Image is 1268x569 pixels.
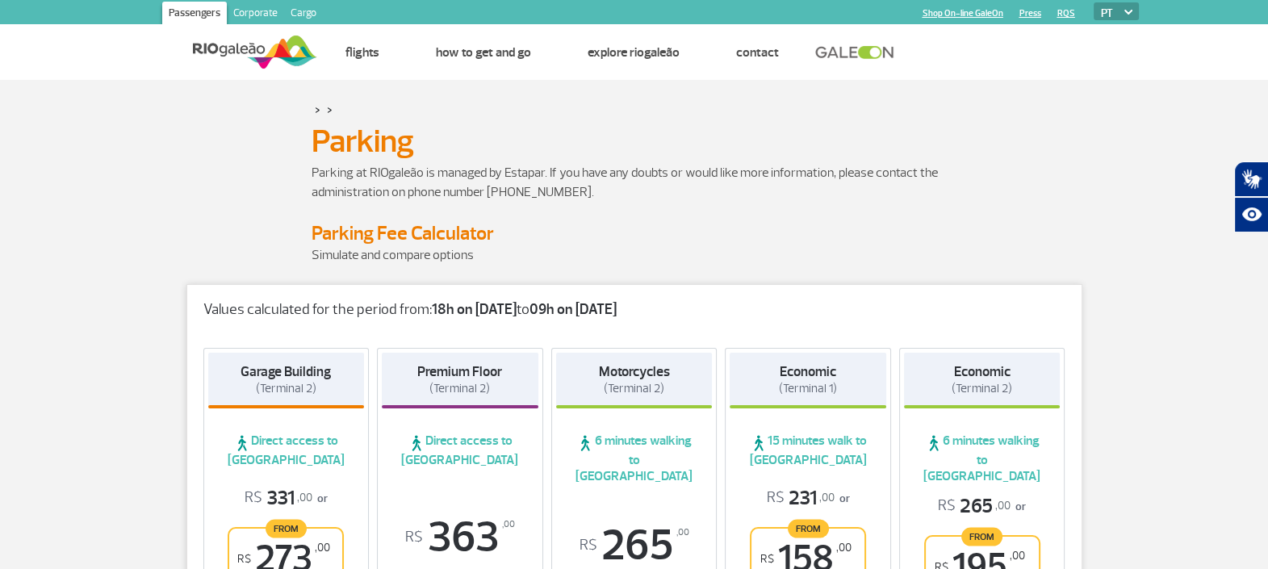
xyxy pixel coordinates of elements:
[432,300,517,319] strong: 18h on [DATE]
[938,494,1011,519] span: 265
[1019,8,1041,19] a: Press
[779,381,837,396] span: (Terminal 1)
[954,363,1011,380] strong: Economic
[312,163,957,202] p: Parking at RIOgaleão is managed by Estapar. If you have any doubts or would like more information...
[312,221,957,245] h4: Parking Fee Calculator
[923,8,1003,19] a: Shop On-line GaleOn
[436,44,531,61] a: How to get and go
[1010,549,1025,563] sup: ,00
[382,433,538,468] span: Direct access to [GEOGRAPHIC_DATA]
[938,494,1026,519] p: or
[579,537,596,554] sup: R$
[836,541,852,554] sup: ,00
[604,381,664,396] span: (Terminal 2)
[904,433,1061,484] span: 6 minutes walking to [GEOGRAPHIC_DATA]
[1057,8,1075,19] a: RQS
[730,433,886,468] span: 15 minutes walk to [GEOGRAPHIC_DATA]
[952,381,1012,396] span: (Terminal 2)
[598,363,669,380] strong: Motorcycles
[312,128,957,155] h1: Parking
[767,486,850,511] p: or
[429,381,490,396] span: (Terminal 2)
[1234,197,1268,232] button: Abrir recursos assistivos.
[417,363,502,380] strong: Premium Floor
[312,245,957,265] p: Simulate and compare options
[736,44,779,61] a: Contact
[241,363,331,380] strong: Garage Building
[203,301,1065,319] p: Values calculated for the period from: to
[767,486,835,511] span: 231
[382,516,538,559] span: 363
[588,44,680,61] a: Explore RIOgaleão
[256,381,316,396] span: (Terminal 2)
[162,2,227,27] a: Passengers
[345,44,379,61] a: Flights
[327,100,333,119] a: >
[556,433,713,484] span: 6 minutes walking to [GEOGRAPHIC_DATA]
[405,529,423,546] sup: R$
[1234,161,1268,232] div: Plugin de acessibilidade da Hand Talk.
[760,552,774,566] sup: R$
[502,516,515,533] sup: ,00
[780,363,836,380] strong: Economic
[227,2,284,27] a: Corporate
[284,2,323,27] a: Cargo
[676,524,688,542] sup: ,00
[529,300,617,319] strong: 09h on [DATE]
[266,519,307,538] span: From
[788,519,829,538] span: From
[1234,161,1268,197] button: Abrir tradutor de língua de sinais.
[961,527,1002,546] span: From
[315,100,320,119] a: >
[208,433,365,468] span: Direct access to [GEOGRAPHIC_DATA]
[556,524,713,567] span: 265
[237,552,251,566] sup: R$
[315,541,330,554] sup: ,00
[245,486,312,511] span: 331
[245,486,328,511] p: or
